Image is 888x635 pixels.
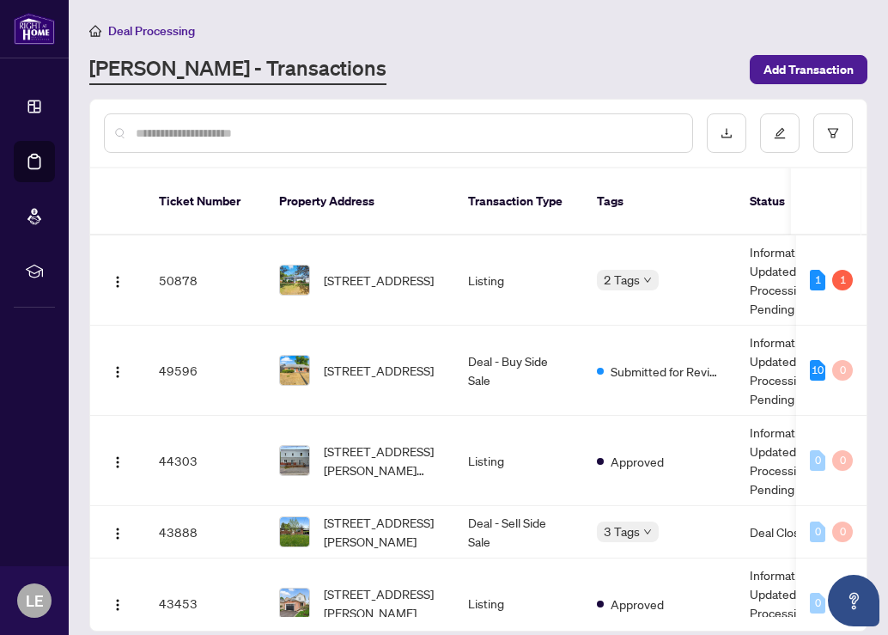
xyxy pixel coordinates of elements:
[111,455,125,469] img: Logo
[760,113,800,153] button: edit
[611,452,664,471] span: Approved
[324,361,434,380] span: [STREET_ADDRESS]
[26,589,44,613] span: LE
[89,54,386,85] a: [PERSON_NAME] - Transactions
[145,416,265,506] td: 44303
[89,25,101,37] span: home
[832,522,853,542] div: 0
[104,589,131,617] button: Logo
[604,270,640,290] span: 2 Tags
[774,127,786,139] span: edit
[145,235,265,326] td: 50878
[454,416,583,506] td: Listing
[111,598,125,612] img: Logo
[111,527,125,540] img: Logo
[454,326,583,416] td: Deal - Buy Side Sale
[454,235,583,326] td: Listing
[736,235,865,326] td: Information Updated - Processing Pending
[280,356,309,385] img: thumbnail-img
[324,271,434,290] span: [STREET_ADDRESS]
[763,56,854,83] span: Add Transaction
[810,450,825,471] div: 0
[324,584,441,622] span: [STREET_ADDRESS][PERSON_NAME]
[643,276,652,284] span: down
[810,360,825,381] div: 10
[104,357,131,384] button: Logo
[324,442,441,479] span: [STREET_ADDRESS][PERSON_NAME][PERSON_NAME]
[810,522,825,542] div: 0
[750,55,867,84] button: Add Transaction
[611,595,664,614] span: Approved
[604,522,640,541] span: 3 Tags
[827,127,839,139] span: filter
[810,593,825,614] div: 0
[104,266,131,294] button: Logo
[265,168,454,235] th: Property Address
[707,113,746,153] button: download
[280,589,309,618] img: thumbnail-img
[454,168,583,235] th: Transaction Type
[721,127,733,139] span: download
[832,450,853,471] div: 0
[810,270,825,290] div: 1
[736,506,865,559] td: Deal Closed
[145,168,265,235] th: Ticket Number
[108,23,195,39] span: Deal Processing
[611,362,722,381] span: Submitted for Review
[111,365,125,379] img: Logo
[736,326,865,416] td: Information Updated - Processing Pending
[736,168,865,235] th: Status
[111,275,125,289] img: Logo
[145,506,265,559] td: 43888
[643,528,652,536] span: down
[280,446,309,475] img: thumbnail-img
[832,270,853,290] div: 1
[104,447,131,474] button: Logo
[828,575,879,626] button: Open asap
[324,513,441,551] span: [STREET_ADDRESS][PERSON_NAME]
[145,326,265,416] td: 49596
[14,13,55,45] img: logo
[280,517,309,546] img: thumbnail-img
[813,113,853,153] button: filter
[583,168,736,235] th: Tags
[454,506,583,559] td: Deal - Sell Side Sale
[736,416,865,506] td: Information Updated - Processing Pending
[104,518,131,546] button: Logo
[280,266,309,295] img: thumbnail-img
[832,360,853,381] div: 0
